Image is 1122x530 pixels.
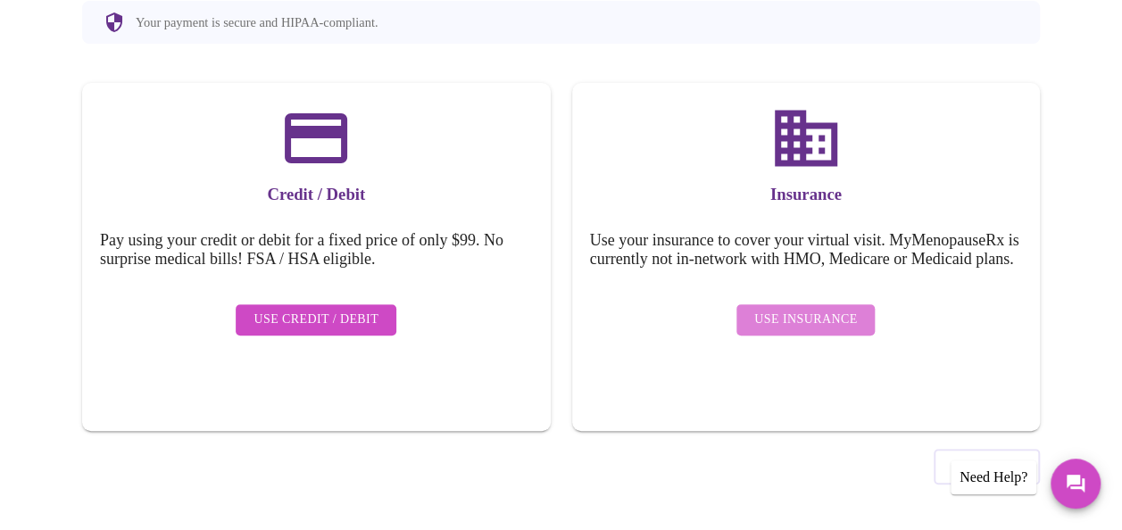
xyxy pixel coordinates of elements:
[754,309,857,331] span: Use Insurance
[253,309,378,331] span: Use Credit / Debit
[736,304,875,335] button: Use Insurance
[236,304,396,335] button: Use Credit / Debit
[951,460,1036,494] div: Need Help?
[590,231,1023,269] h5: Use your insurance to cover your virtual visit. MyMenopauseRx is currently not in-network with HM...
[1051,459,1101,509] button: Messages
[136,15,378,30] p: Your payment is secure and HIPAA-compliant.
[953,455,1020,478] span: Previous
[934,449,1040,484] button: Previous
[100,231,533,269] h5: Pay using your credit or debit for a fixed price of only $99. No surprise medical bills! FSA / HS...
[590,185,1023,204] h3: Insurance
[100,185,533,204] h3: Credit / Debit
